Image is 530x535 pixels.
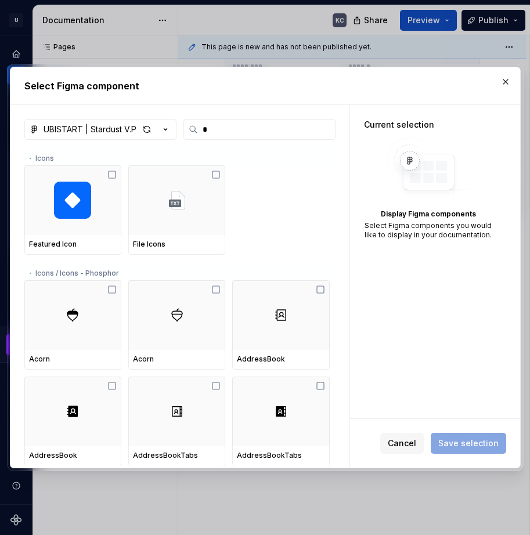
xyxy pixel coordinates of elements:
div: AddressBookTabs [133,451,221,460]
div: Acorn [29,355,117,364]
div: Featured Icon [29,240,117,249]
span: Cancel [388,438,416,449]
div: ・ Icons / Icons - Phosphor [24,262,330,280]
div: Display Figma components [364,209,493,219]
h2: Select Figma component [24,79,506,93]
div: File Icons [133,240,221,249]
div: ・ Icons [24,147,330,165]
div: AddressBook [29,451,117,460]
div: Current selection [364,119,493,131]
div: Acorn [133,355,221,364]
button: Cancel [380,433,424,454]
div: UBISTART | Stardust V.P [44,124,136,135]
div: Select Figma components you would like to display in your documentation. [364,221,493,240]
div: AddressBookTabs [237,451,325,460]
div: AddressBook [237,355,325,364]
button: UBISTART | Stardust V.P [24,119,176,140]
